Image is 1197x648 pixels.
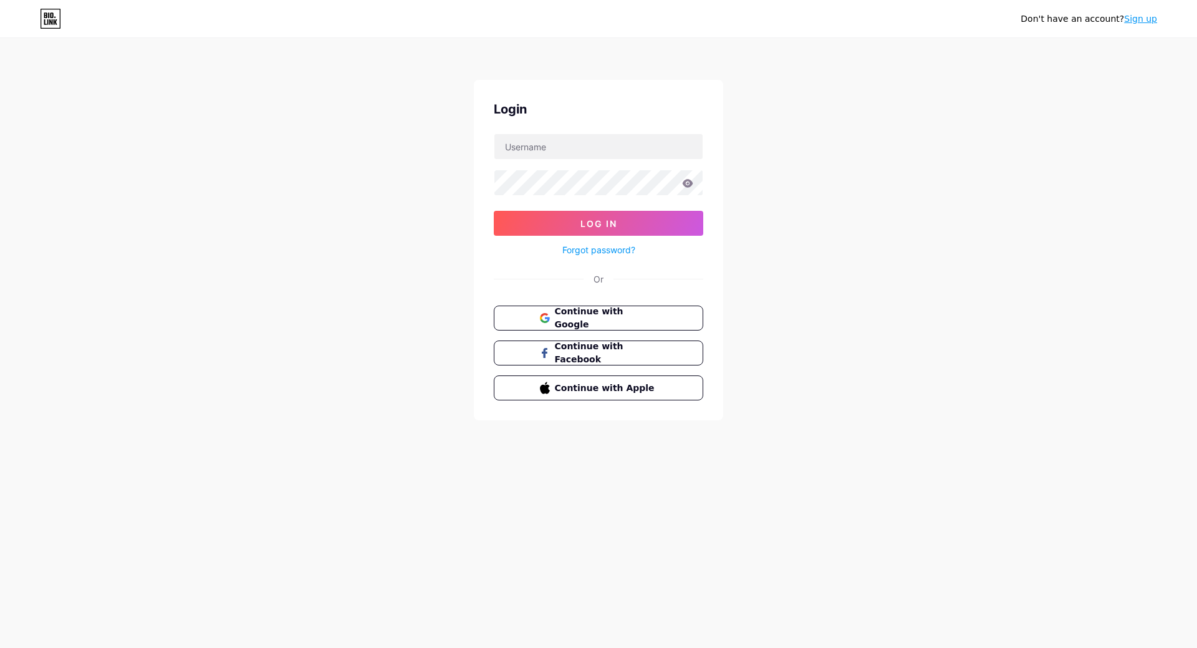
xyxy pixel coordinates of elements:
[494,100,703,118] div: Login
[555,340,658,366] span: Continue with Facebook
[555,305,658,331] span: Continue with Google
[580,218,617,229] span: Log In
[494,341,703,365] button: Continue with Facebook
[1124,14,1157,24] a: Sign up
[594,273,603,286] div: Or
[494,306,703,331] button: Continue with Google
[494,211,703,236] button: Log In
[555,382,658,395] span: Continue with Apple
[562,243,635,256] a: Forgot password?
[494,134,703,159] input: Username
[1021,12,1157,26] div: Don't have an account?
[494,375,703,400] button: Continue with Apple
